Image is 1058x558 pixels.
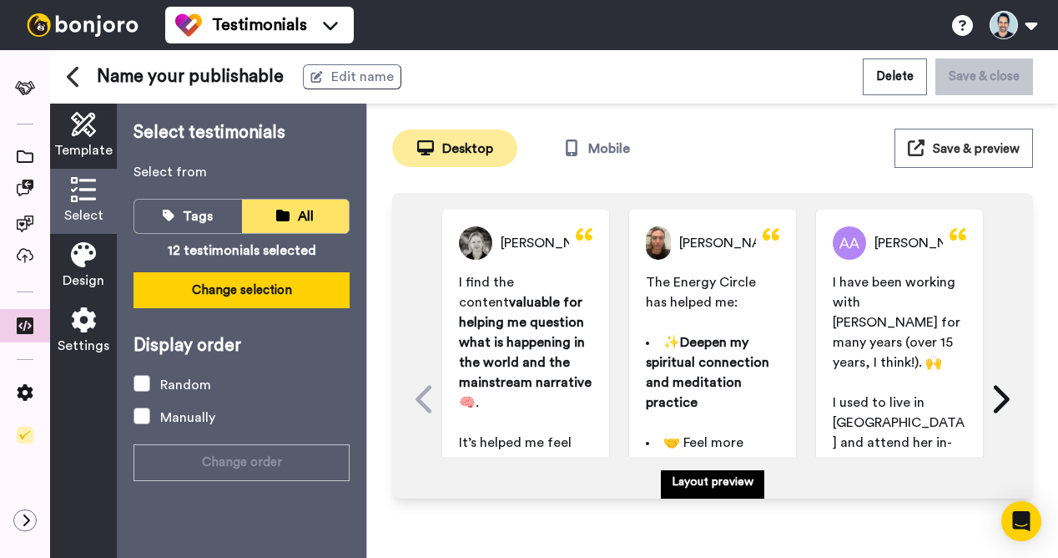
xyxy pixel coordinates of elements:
[646,436,747,490] span: 🤝 Feel more connected to humanity
[672,474,753,490] p: Layout preview
[501,233,606,253] span: [PERSON_NAME]
[134,200,242,233] button: Tags
[97,64,284,89] span: Name your publishable
[175,12,202,38] img: tm-color.svg
[459,436,577,510] span: It’s helped me feel more comfortable trusting my intuition,
[134,162,350,182] p: Select from
[134,241,350,261] div: 12 testimonials selected
[833,226,866,260] img: Profile Picture
[58,336,109,356] span: Settings
[134,444,350,480] button: Change order
[459,296,592,389] span: valuable for helping me question what is happening in the world and the mainstream narrative
[459,226,492,260] img: Profile Picture
[20,13,145,37] img: bj-logo-header-white.svg
[874,233,980,253] span: [PERSON_NAME]
[54,140,113,160] span: Template
[933,143,1020,155] span: Save & preview
[298,210,314,223] span: All
[646,276,759,309] span: The Energy Circle has helped me:
[935,58,1033,94] button: Save & close
[534,129,659,167] button: Mobile
[17,427,33,444] img: Checklist.svg
[392,129,517,167] button: Desktop
[459,276,517,309] span: I find the content
[242,200,350,233] button: All
[833,276,964,369] span: I have been working with [PERSON_NAME] for many years (over 15 years, I think!). 🙌
[459,396,479,409] span: 🧠.
[134,333,350,358] p: Display order
[134,120,350,145] p: Select testimonials
[663,336,680,349] span: ✨
[183,210,213,223] span: Tags
[646,226,671,260] img: Profile Picture
[64,205,103,226] span: Select
[646,336,773,409] span: Deepen my spiritual connection and meditation practice
[863,58,927,94] button: Delete
[212,13,307,37] span: Testimonials
[303,64,401,89] button: Edit name
[63,271,104,291] span: Design
[679,233,784,253] span: [PERSON_NAME]
[134,272,350,308] button: Change selection
[160,408,215,428] div: Manually
[894,129,1033,168] button: Save & preview
[1001,501,1041,541] div: Open Intercom Messenger
[331,67,394,87] span: Edit name
[160,375,211,395] div: Random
